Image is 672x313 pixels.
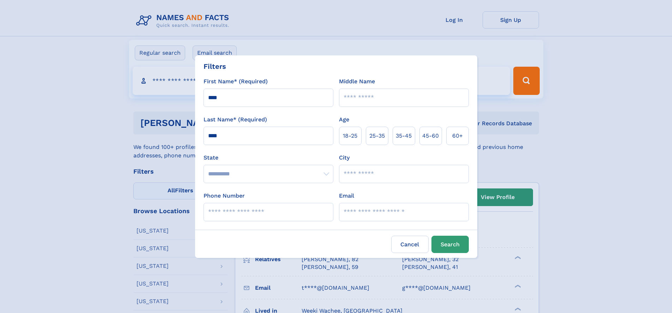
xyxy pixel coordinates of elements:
label: State [204,154,333,162]
span: 25‑35 [369,132,385,140]
label: City [339,154,350,162]
span: 45‑60 [422,132,439,140]
button: Search [431,236,469,253]
label: Last Name* (Required) [204,115,267,124]
label: Cancel [391,236,429,253]
div: Filters [204,61,226,72]
span: 18‑25 [343,132,357,140]
label: Email [339,192,354,200]
label: First Name* (Required) [204,77,268,86]
span: 35‑45 [396,132,412,140]
label: Middle Name [339,77,375,86]
label: Phone Number [204,192,245,200]
span: 60+ [452,132,463,140]
label: Age [339,115,349,124]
